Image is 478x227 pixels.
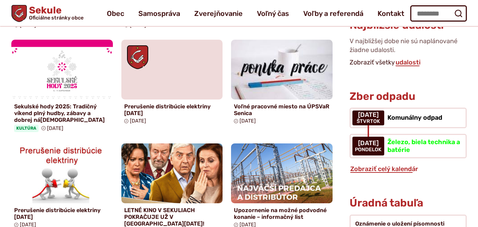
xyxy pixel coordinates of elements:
img: Prejsť na domovskú stránku [11,5,27,22]
a: Samospráva [138,4,180,23]
span: pondelok [355,147,381,153]
a: Zobraziť všetky udalosti [395,58,421,66]
a: Logo Sekule, prejsť na domovskú stránku. [11,5,83,22]
a: Zverejňovanie [194,4,243,23]
span: [DATE] [357,112,380,119]
p: V najbližšej dobe nie sú naplánované žiadne udalosti. [350,37,467,57]
span: [DATE] [47,125,63,131]
span: Komunálny odpad [387,114,442,121]
span: [DATE] [240,118,256,124]
a: Voľby a referendá [303,4,363,23]
a: Prerušenie distribúcie elektriny [DATE] [DATE] [121,40,223,127]
a: Obec [107,4,124,23]
h1: Sekule [27,6,83,21]
h3: Zber odpadu [350,91,467,102]
h4: Voľné pracovné miesto na ÚPSVaR Senica [234,103,330,117]
h4: Upozornenie na možné podvodné konanie – informačný list [234,207,330,220]
h3: Najbližšie udalosti [350,19,444,31]
span: Železo, biela technika a batérie [387,138,460,154]
a: Voľný čas [257,4,289,23]
a: Kontakt [378,4,404,23]
a: Sekulské hody 2025: Tradičný víkend plný hudby, zábavy a dobrej ná[DEMOGRAPHIC_DATA] Kultúra [DATE] [11,40,113,135]
p: Zobraziť všetky [350,57,467,68]
a: Zobraziť celý kalendár [350,165,419,173]
h4: Sekulské hody 2025: Tradičný víkend plný hudby, zábavy a dobrej ná[DEMOGRAPHIC_DATA] [14,103,110,124]
a: Komunálny odpad [DATE] štvrtok [350,108,467,128]
h3: Úradná tabuľa [350,197,423,209]
span: Oficiálne stránky obce [29,15,83,20]
span: štvrtok [357,119,380,124]
a: Železo, biela technika a batérie [DATE] pondelok [350,134,467,158]
h4: Prerušenie distribúcie elektriny [DATE] [124,103,220,117]
span: [DATE] [355,140,381,147]
h4: Prerušenie distribúcie elektriny [DATE] [14,207,110,220]
span: Kultúra [14,125,39,132]
span: [DATE] [130,118,146,124]
a: Voľné pracovné miesto na ÚPSVaR Senica [DATE] [231,40,333,127]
